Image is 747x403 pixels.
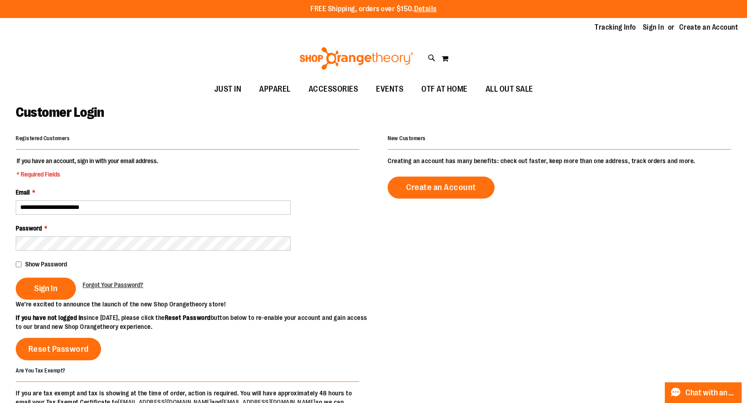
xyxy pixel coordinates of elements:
p: since [DATE], please click the button below to re-enable your account and gain access to our bran... [16,313,374,331]
span: Reset Password [28,344,89,354]
a: Sign In [643,22,664,32]
span: Forgot Your Password? [83,281,143,288]
strong: If you have not logged in [16,314,84,321]
span: Show Password [25,261,67,268]
span: JUST IN [214,79,242,99]
strong: Reset Password [165,314,211,321]
span: Password [16,225,42,232]
button: Chat with an Expert [665,382,742,403]
legend: If you have an account, sign in with your email address. [16,156,159,179]
a: Details [414,5,437,13]
span: * Required Fields [17,170,158,179]
strong: Are You Tax Exempt? [16,367,66,373]
img: Shop Orangetheory [298,47,415,70]
p: Creating an account has many benefits: check out faster, keep more than one address, track orders... [388,156,731,165]
a: Forgot Your Password? [83,280,143,289]
span: Customer Login [16,105,104,120]
span: ACCESSORIES [309,79,358,99]
span: ALL OUT SALE [486,79,533,99]
strong: New Customers [388,135,426,142]
p: We’re excited to announce the launch of the new Shop Orangetheory store! [16,300,374,309]
span: Sign In [34,283,57,293]
span: Email [16,189,30,196]
a: Tracking Info [595,22,636,32]
a: Create an Account [388,177,495,199]
span: OTF AT HOME [421,79,468,99]
p: FREE Shipping, orders over $150. [310,4,437,14]
span: Chat with an Expert [685,389,736,397]
strong: Registered Customers [16,135,70,142]
button: Sign In [16,278,76,300]
a: Reset Password [16,338,101,360]
span: Create an Account [406,182,476,192]
a: Create an Account [679,22,738,32]
span: APPAREL [259,79,291,99]
span: EVENTS [376,79,403,99]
